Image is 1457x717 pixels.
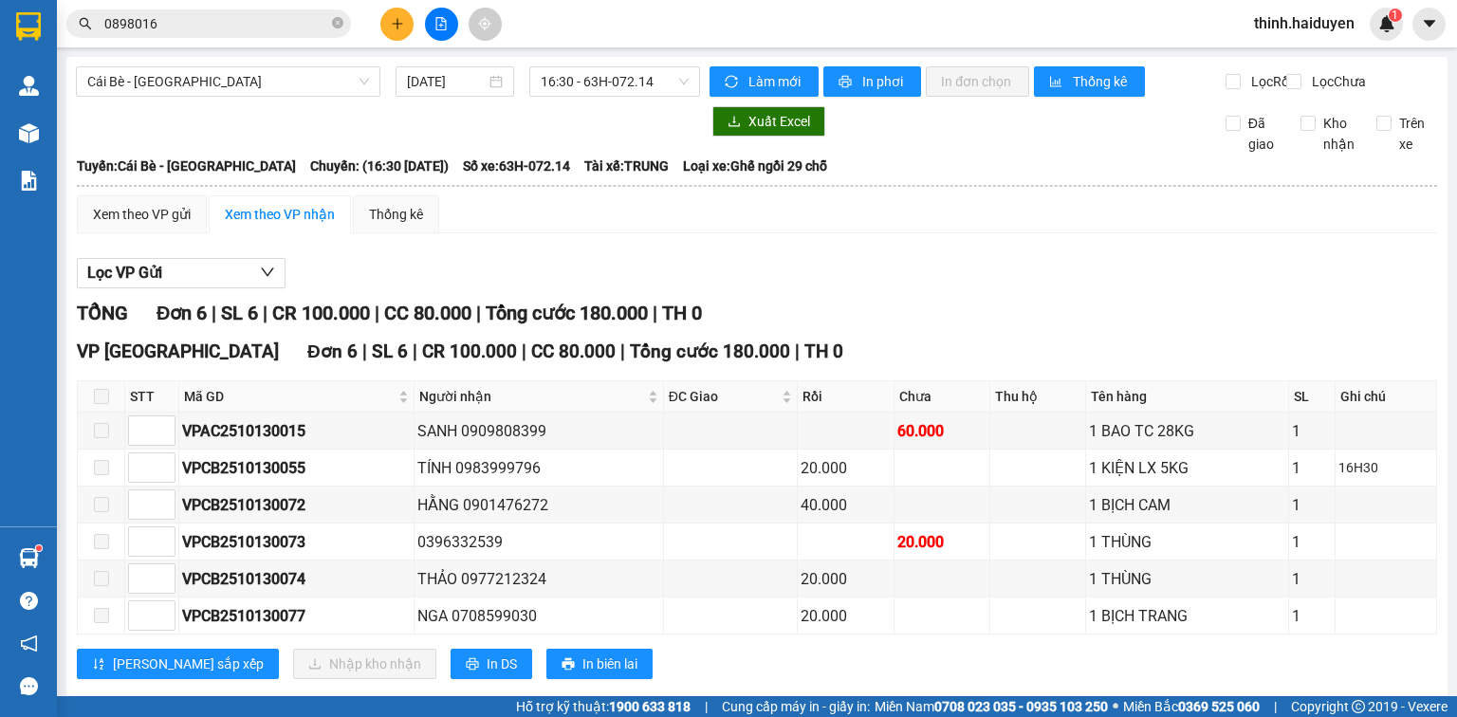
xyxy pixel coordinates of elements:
[469,8,502,41] button: aim
[546,649,653,679] button: printerIn biên lai
[36,545,42,551] sup: 1
[839,75,855,90] span: printer
[451,649,532,679] button: printerIn DS
[157,302,207,324] span: Đơn 6
[77,340,279,362] span: VP [GEOGRAPHIC_DATA]
[1289,381,1336,413] th: SL
[1352,700,1365,713] span: copyright
[263,302,267,324] span: |
[1073,71,1130,92] span: Thống kê
[1378,15,1395,32] img: icon-new-feature
[487,653,517,674] span: In DS
[934,699,1108,714] strong: 0708 023 035 - 0935 103 250
[1178,699,1260,714] strong: 0369 525 060
[1292,493,1332,517] div: 1
[16,12,41,41] img: logo-vxr
[417,419,660,443] div: SANH 0909808399
[417,567,660,591] div: THẢO 0977212324
[1292,567,1332,591] div: 1
[620,340,625,362] span: |
[372,340,408,362] span: SL 6
[1089,530,1285,554] div: 1 THÙNG
[522,340,526,362] span: |
[990,381,1086,413] th: Thu hộ
[179,487,415,524] td: VPCB2510130072
[77,258,286,288] button: Lọc VP Gửi
[1392,9,1398,22] span: 1
[1244,71,1295,92] span: Lọc Rồi
[894,381,990,413] th: Chưa
[79,17,92,30] span: search
[531,340,616,362] span: CC 80.000
[748,71,803,92] span: Làm mới
[1304,71,1369,92] span: Lọc Chưa
[801,456,890,480] div: 20.000
[630,340,790,362] span: Tổng cước 180.000
[862,71,906,92] span: In phơi
[413,340,417,362] span: |
[712,106,825,137] button: downloadXuất Excel
[584,156,669,176] span: Tài xế: TRUNG
[1241,113,1287,155] span: Đã giao
[1123,696,1260,717] span: Miền Bắc
[1421,15,1438,32] span: caret-down
[1389,9,1402,22] sup: 1
[332,17,343,28] span: close-circle
[77,302,128,324] span: TỔNG
[1239,11,1370,35] span: thinh.haiduyen
[20,634,38,653] span: notification
[19,123,39,143] img: warehouse-icon
[1336,381,1437,413] th: Ghi chú
[1034,66,1145,97] button: bar-chartThống kê
[182,567,411,591] div: VPCB2510130074
[391,17,404,30] span: plus
[307,340,358,362] span: Đơn 6
[1086,381,1289,413] th: Tên hàng
[1292,530,1332,554] div: 1
[182,530,411,554] div: VPCB2510130073
[1292,456,1332,480] div: 1
[92,657,105,672] span: sort-ascending
[20,677,38,695] span: message
[260,265,275,280] span: down
[801,604,890,628] div: 20.000
[710,66,819,97] button: syncLàm mới
[212,302,216,324] span: |
[795,340,800,362] span: |
[362,340,367,362] span: |
[728,115,741,130] span: download
[182,604,411,628] div: VPCB2510130077
[926,66,1029,97] button: In đơn chọn
[1316,113,1362,155] span: Kho nhận
[875,696,1108,717] span: Miền Nam
[425,8,458,41] button: file-add
[823,66,921,97] button: printerIn phơi
[20,592,38,610] span: question-circle
[798,381,894,413] th: Rồi
[225,204,335,225] div: Xem theo VP nhận
[293,649,436,679] button: downloadNhập kho nhận
[1089,604,1285,628] div: 1 BỊCH TRANG
[801,493,890,517] div: 40.000
[380,8,414,41] button: plus
[1089,419,1285,443] div: 1 BAO TC 28KG
[417,493,660,517] div: HẰNG 0901476272
[113,653,264,674] span: [PERSON_NAME] sắp xếp
[683,156,827,176] span: Loại xe: Ghế ngồi 29 chỗ
[182,456,411,480] div: VPCB2510130055
[1113,703,1118,710] span: ⚪️
[384,302,471,324] span: CC 80.000
[310,156,449,176] span: Chuyến: (16:30 [DATE])
[93,204,191,225] div: Xem theo VP gửi
[1274,696,1277,717] span: |
[897,530,987,554] div: 20.000
[1412,8,1446,41] button: caret-down
[1089,456,1285,480] div: 1 KIỆN LX 5KG
[19,171,39,191] img: solution-icon
[375,302,379,324] span: |
[417,456,660,480] div: TÍNH 0983999796
[1392,113,1438,155] span: Trên xe
[417,530,660,554] div: 0396332539
[19,76,39,96] img: warehouse-icon
[748,111,810,132] span: Xuất Excel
